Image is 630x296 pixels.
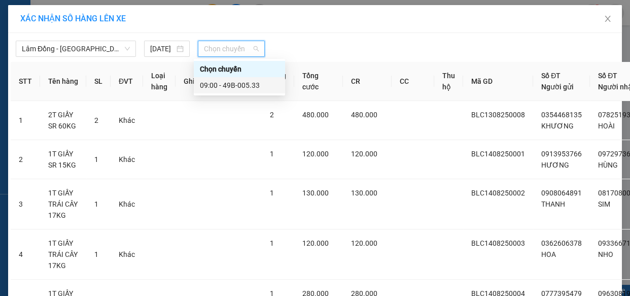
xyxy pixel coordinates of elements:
[94,116,98,124] span: 2
[94,155,98,163] span: 1
[541,150,582,158] span: 0913953766
[111,101,143,140] td: Khác
[94,200,98,208] span: 1
[471,111,525,119] span: BLC1308250008
[40,62,86,101] th: Tên hàng
[593,5,622,34] button: Close
[541,200,565,208] span: THANH
[351,189,377,197] span: 130.000
[111,179,143,229] td: Khác
[598,72,617,80] span: Số ĐT
[351,239,377,247] span: 120.000
[40,101,86,140] td: 2T GIẤY SR 60KG
[94,250,98,258] span: 1
[541,250,556,258] span: HOA
[302,111,329,119] span: 480.000
[194,61,285,77] div: Chọn chuyến
[270,189,274,197] span: 1
[11,101,40,140] td: 1
[541,122,574,130] span: KHƯƠNG
[22,41,130,56] span: Lâm Đồng - Hải Dương
[270,150,274,158] span: 1
[598,250,613,258] span: NHO
[200,80,279,91] div: 09:00 - 49B-005.33
[471,189,525,197] span: BLC1408250002
[40,229,86,280] td: 1T GIẤY TRÁI CÂY 17KG
[343,62,392,101] th: CR
[143,62,176,101] th: Loại hàng
[20,14,126,23] span: XÁC NHẬN SỐ HÀNG LÊN XE
[598,161,618,169] span: HÙNG
[40,179,86,229] td: 1T GIẤY TRÁI CÂY 17KG
[541,72,561,80] span: Số ĐT
[302,239,329,247] span: 120.000
[270,111,274,119] span: 2
[270,239,274,247] span: 1
[204,41,259,56] span: Chọn chuyến
[351,111,377,119] span: 480.000
[111,229,143,280] td: Khác
[302,189,329,197] span: 130.000
[541,161,569,169] span: HƯƠNG
[598,122,615,130] span: HOÀI
[598,200,610,208] span: SIM
[604,15,612,23] span: close
[434,62,463,101] th: Thu hộ
[471,239,525,247] span: BLC1408250003
[111,140,143,179] td: Khác
[11,229,40,280] td: 4
[351,150,377,158] span: 120.000
[111,62,143,101] th: ĐVT
[40,140,86,179] td: 1T GIẤY SR 15KG
[392,62,434,101] th: CC
[150,43,174,54] input: 15/08/2025
[11,62,40,101] th: STT
[541,111,582,119] span: 0354468135
[541,239,582,247] span: 0362606378
[541,189,582,197] span: 0908064891
[200,63,279,75] div: Chọn chuyến
[11,179,40,229] td: 3
[302,150,329,158] span: 120.000
[541,83,574,91] span: Người gửi
[294,62,343,101] th: Tổng cước
[471,150,525,158] span: BLC1408250001
[176,62,262,101] th: Ghi chú
[463,62,533,101] th: Mã GD
[86,62,111,101] th: SL
[11,140,40,179] td: 2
